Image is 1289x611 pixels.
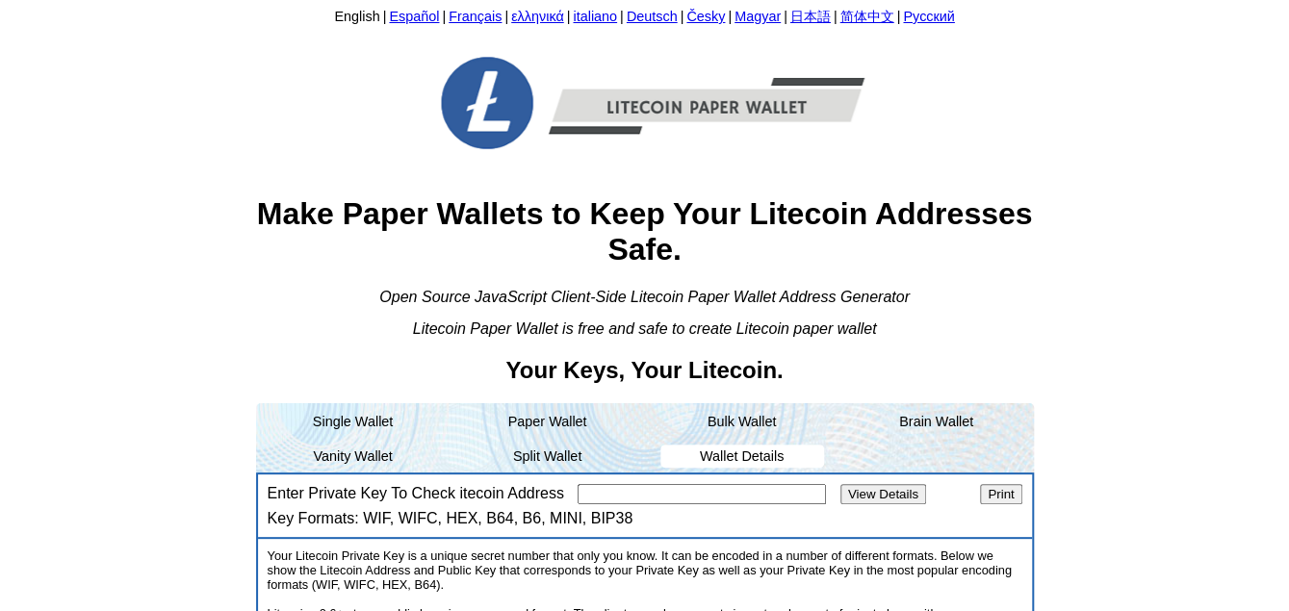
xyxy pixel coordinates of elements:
[268,510,633,526] label: Key Formats: WIF, WIFC, HEX, B64, B6, MINI, BIP38
[256,357,1034,384] h2: Your Keys, Your Litecoin.
[645,404,839,439] li: Bulk Wallet
[627,9,678,24] a: Deutsch
[268,548,1012,592] span: Your Litecoin Private Key is a unique secret number that only you know. It can be encoded in a nu...
[840,484,926,504] input: View Details
[449,9,502,24] a: Français
[839,404,1034,439] li: Brain Wallet
[660,445,824,468] li: Wallet Details
[334,9,379,24] a: English
[573,9,617,24] a: italiano
[389,9,439,24] a: Español
[256,8,1034,31] div: | | | | | | | | | |
[256,439,451,473] li: Vanity Wallet
[511,9,564,24] a: ελληνικά
[451,404,645,439] li: Paper Wallet
[839,9,893,24] a: 简体中文
[268,485,564,501] label: Enter Private Key To Check itecoin Address
[451,439,645,473] li: Split Wallet
[980,484,1021,504] input: Print
[256,289,1034,306] div: Open Source JavaScript Client-Side Litecoin Paper Wallet Address Generator
[686,9,725,24] a: Česky
[790,9,831,24] a: 日本語
[903,9,954,24] a: Русский
[256,404,451,439] li: Single Wallet
[256,196,1034,267] h1: Make Paper Wallets to Keep Your Litecoin Addresses Safe.
[385,34,905,172] img: Free-Litecoin-Paper-Wallet
[256,320,1034,338] div: Litecoin Paper Wallet is free and safe to create Litecoin paper wallet
[735,9,781,24] a: Magyar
